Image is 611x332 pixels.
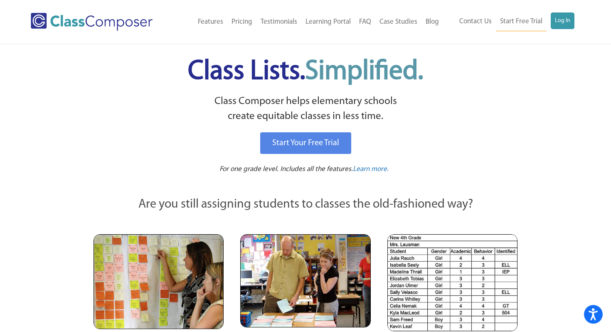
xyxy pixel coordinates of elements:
a: Learning Portal [301,13,355,31]
img: Teachers Looking at Sticky Notes [94,234,224,329]
img: Class Composer [31,13,153,31]
nav: Header Menu [174,13,443,31]
a: Features [194,13,227,31]
a: Pricing [227,13,256,31]
a: Case Studies [375,13,421,31]
a: Log In [551,12,574,29]
span: Learn more. [353,166,389,173]
span: Class Lists. [188,58,423,85]
img: Spreadsheets [387,234,517,331]
a: Blog [421,13,443,31]
a: FAQ [355,13,375,31]
span: For one grade level. Includes all the features. [219,166,353,173]
a: Testimonials [256,13,301,31]
a: Contact Us [455,12,496,31]
a: Start Free Trial [496,12,547,31]
p: Are you still assigning students to classes the old-fashioned way? [94,196,517,214]
a: Learn more. [353,164,389,175]
a: Start Your Free Trial [260,132,351,154]
p: Class Composer helps elementary schools create equitable classes in less time. [92,94,519,124]
img: Blue and Pink Paper Cards [240,234,370,327]
span: Simplified. [305,58,423,85]
nav: Header Menu [443,12,574,31]
span: Start Your Free Trial [272,139,339,147]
